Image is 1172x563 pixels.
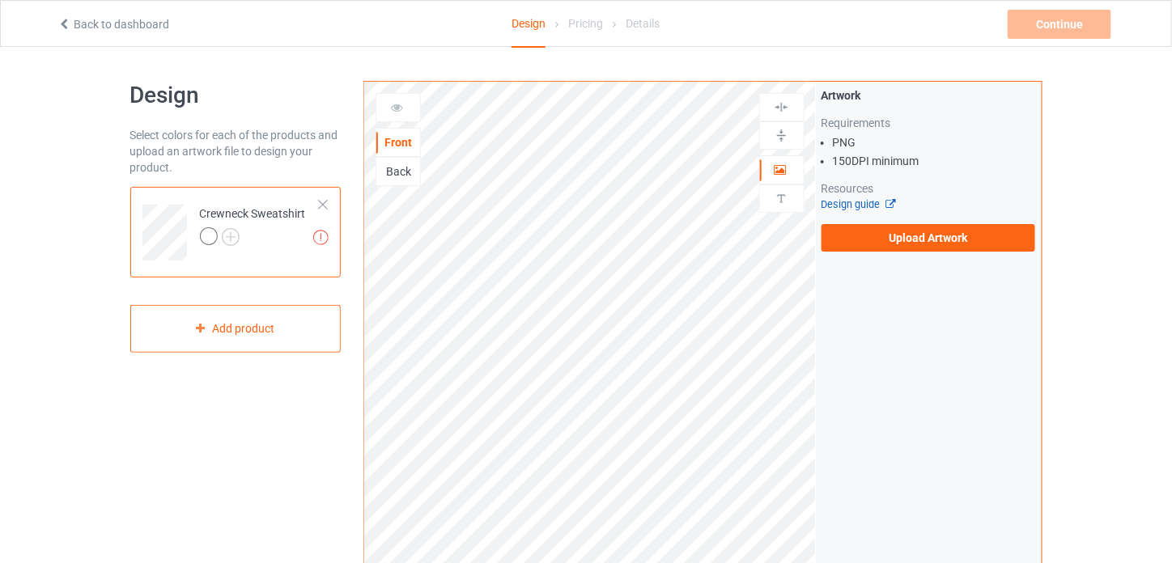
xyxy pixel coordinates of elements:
div: Crewneck Sweatshirt [130,187,342,277]
img: svg%3E%0A [774,99,789,115]
li: 150 DPI minimum [833,153,1036,169]
img: svg%3E%0A [774,191,789,206]
img: exclamation icon [313,230,329,245]
a: Back to dashboard [57,18,169,31]
li: PNG [833,134,1036,150]
img: svg%3E%0A [774,128,789,143]
label: Upload Artwork [822,224,1036,252]
div: Pricing [568,1,603,46]
div: Crewneck Sweatshirt [200,205,306,244]
div: Design [512,1,546,48]
a: Design guide [822,198,895,210]
h1: Design [130,81,342,110]
div: Requirements [822,115,1036,131]
div: Add product [130,305,342,353]
div: Select colors for each of the products and upload an artwork file to design your product. [130,127,342,176]
div: Back [376,163,420,180]
div: Details [626,1,660,46]
div: Resources [822,180,1036,197]
img: svg+xml;base64,PD94bWwgdmVyc2lvbj0iMS4wIiBlbmNvZGluZz0iVVRGLTgiPz4KPHN2ZyB3aWR0aD0iMjJweCIgaGVpZ2... [222,228,240,246]
div: Front [376,134,420,150]
div: Artwork [822,87,1036,104]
